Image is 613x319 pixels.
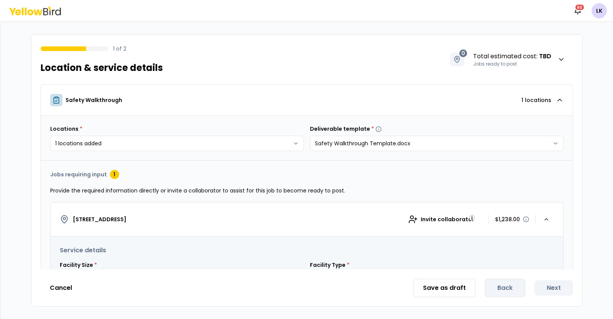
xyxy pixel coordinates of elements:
p: Safety Walkthrough [66,96,122,104]
strong: TBD [539,52,551,61]
button: [STREET_ADDRESS]Invite collaborator$1,238.00 [51,202,563,237]
button: 1 locations added [50,136,304,151]
label: Locations [50,125,82,133]
p: 1 of 2 [113,45,126,53]
span: 0 [459,49,467,57]
button: Safety Walkthrough Template.docx [310,136,564,151]
button: Safety Walkthrough1 locations [41,85,573,115]
button: Cancel [41,280,81,296]
p: $1,238.00 [495,215,520,223]
label: Facility Type [310,261,349,269]
div: 1 [110,170,119,179]
span: Invite collaborator [421,215,474,223]
button: 60 [570,3,585,18]
p: 1 locations [521,96,551,104]
h3: Jobs requiring input [50,171,107,178]
span: Jobs ready to post [473,61,517,67]
span: 1 locations added [55,140,102,147]
p: Provide the required information directly or invite a collaborator to assist for this job to beco... [50,187,564,194]
label: Facility Size [60,261,97,269]
span: Total estimated cost : [473,52,551,61]
label: Deliverable template [310,125,382,133]
button: 0Total estimated cost: TBDJobs ready to post [442,44,573,75]
h4: [STREET_ADDRESS] [73,215,126,223]
h3: Service details [60,246,554,255]
div: 60 [575,4,585,11]
button: Save as draft [413,279,475,297]
span: Safety Walkthrough Template.docx [315,140,410,147]
div: Invite collaborator [400,212,482,227]
span: LK [592,3,607,18]
h1: Location & service details [41,62,163,74]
